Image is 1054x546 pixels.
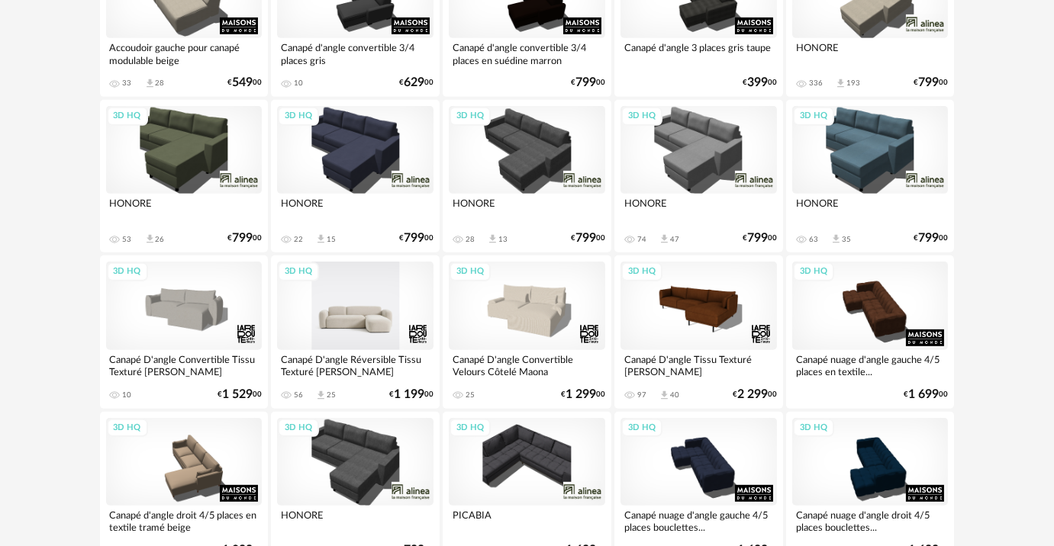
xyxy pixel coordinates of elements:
div: 28 [156,79,165,88]
div: Canapé nuage d'angle gauche 4/5 places en textile... [792,350,949,381]
span: 799 [918,233,939,243]
div: Canapé nuage d'angle droit 4/5 places bouclettes... [792,506,949,536]
div: Canapé D'angle Convertible Tissu Texturé [PERSON_NAME] [106,350,263,381]
span: Download icon [659,233,670,245]
div: HONORE [106,194,263,224]
div: HONORE [792,38,949,69]
div: € 00 [914,78,948,88]
span: 799 [404,233,424,243]
div: HONORE [620,194,777,224]
span: Download icon [315,233,327,245]
span: 799 [747,233,768,243]
div: Accoudoir gauche pour canapé modulable beige [106,38,263,69]
div: 3D HQ [278,262,319,281]
a: 3D HQ HONORE 63 Download icon 35 €79900 [786,100,955,252]
div: 3D HQ [450,419,491,438]
span: 1 529 [222,390,253,400]
a: 3D HQ Canapé D'angle Réversible Tissu Texturé [PERSON_NAME] 56 Download icon 25 €1 19900 [271,255,440,408]
span: 2 299 [737,390,768,400]
div: 53 [123,235,132,244]
div: 3D HQ [450,262,491,281]
span: 399 [747,78,768,88]
span: Download icon [659,390,670,401]
div: 35 [842,235,851,244]
div: € 00 [904,390,948,400]
span: 799 [918,78,939,88]
div: 3D HQ [621,419,662,438]
div: 336 [809,79,823,88]
span: Download icon [144,78,156,89]
span: Download icon [835,78,846,89]
a: 3D HQ HONORE 28 Download icon 13 €79900 [443,100,611,252]
div: HONORE [449,194,605,224]
div: € 00 [399,233,434,243]
div: 3D HQ [278,419,319,438]
div: 3D HQ [107,107,148,126]
div: 193 [846,79,860,88]
span: Download icon [315,390,327,401]
a: 3D HQ HONORE 74 Download icon 47 €79900 [614,100,783,252]
div: 56 [294,390,303,400]
span: 799 [232,233,253,243]
div: Canapé D'angle Tissu Texturé [PERSON_NAME] [620,350,777,381]
span: 1 699 [908,390,939,400]
div: 22 [294,235,303,244]
div: 3D HQ [107,419,148,438]
div: € 00 [733,390,777,400]
div: 10 [123,390,132,400]
div: Canapé D'angle Convertible Velours Côtelé Maona [449,350,605,381]
span: Download icon [144,233,156,245]
span: 1 199 [394,390,424,400]
div: € 00 [227,233,262,243]
div: 15 [327,235,336,244]
span: Download icon [830,233,842,245]
div: € 00 [571,78,605,88]
div: 3D HQ [793,107,834,126]
div: 3D HQ [450,107,491,126]
div: € 00 [227,78,262,88]
div: 3D HQ [621,262,662,281]
span: 799 [575,78,596,88]
div: HONORE [792,194,949,224]
div: € 00 [399,78,434,88]
span: 629 [404,78,424,88]
div: 3D HQ [793,419,834,438]
div: 3D HQ [621,107,662,126]
a: 3D HQ HONORE 53 Download icon 26 €79900 [100,100,269,252]
span: Download icon [487,233,498,245]
div: 33 [123,79,132,88]
div: 10 [294,79,303,88]
div: 25 [466,390,475,400]
a: 3D HQ HONORE 22 Download icon 15 €79900 [271,100,440,252]
div: Canapé D'angle Réversible Tissu Texturé [PERSON_NAME] [277,350,434,381]
div: € 00 [389,390,434,400]
a: 3D HQ Canapé D'angle Convertible Velours Côtelé Maona 25 €1 29900 [443,255,611,408]
div: HONORE [277,194,434,224]
span: 1 299 [566,390,596,400]
div: HONORE [277,506,434,536]
div: € 00 [743,78,777,88]
a: 3D HQ Canapé D'angle Tissu Texturé [PERSON_NAME] 97 Download icon 40 €2 29900 [614,255,783,408]
div: 3D HQ [107,262,148,281]
div: 47 [670,235,679,244]
div: € 00 [743,233,777,243]
div: Canapé d'angle 3 places gris taupe [620,38,777,69]
div: Canapé d'angle convertible 3/4 places gris [277,38,434,69]
div: 74 [637,235,646,244]
div: 26 [156,235,165,244]
a: 3D HQ Canapé nuage d'angle gauche 4/5 places en textile... €1 69900 [786,255,955,408]
div: 28 [466,235,475,244]
div: € 00 [571,233,605,243]
div: € 00 [914,233,948,243]
div: 13 [498,235,508,244]
span: 549 [232,78,253,88]
div: PICABIA [449,506,605,536]
a: 3D HQ Canapé D'angle Convertible Tissu Texturé [PERSON_NAME] 10 €1 52900 [100,255,269,408]
div: 25 [327,390,336,400]
div: Canapé d'angle droit 4/5 places en textile tramé beige [106,506,263,536]
div: 3D HQ [793,262,834,281]
div: 63 [809,235,818,244]
div: 40 [670,390,679,400]
div: 97 [637,390,646,400]
div: 3D HQ [278,107,319,126]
